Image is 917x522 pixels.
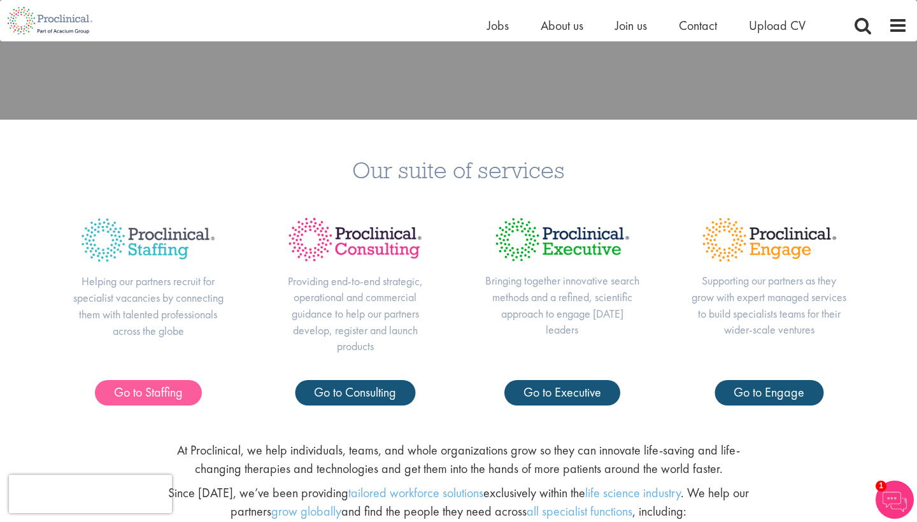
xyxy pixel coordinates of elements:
a: Join us [615,17,647,34]
a: all specialist functions [527,503,632,519]
p: Providing end-to-end strategic, operational and commercial guidance to help our partners develop,... [277,273,433,355]
a: Go to Staffing [95,380,202,406]
img: Proclinical Title [277,207,433,272]
a: Contact [679,17,717,34]
a: Go to Engage [714,380,823,406]
p: Bringing together innovative search methods and a refined, scientific approach to engage [DATE] l... [484,272,640,338]
p: Helping our partners recruit for specialist vacancies by connecting them with talented profession... [70,273,226,339]
span: Go to Staffing [114,384,183,400]
h3: Our suite of services [10,158,907,181]
a: Go to Executive [504,380,620,406]
span: Go to Executive [523,384,601,400]
a: Jobs [487,17,509,34]
p: Since [DATE], we’ve been providing exclusively within the . We help our partners and find the peo... [156,484,761,520]
p: Supporting our partners as they grow with expert managed services to build specialists teams for ... [691,272,847,338]
img: Chatbot [876,481,914,519]
a: Go to Consulting [295,380,415,406]
span: Go to Consulting [314,384,396,400]
span: Go to Engage [734,384,804,400]
a: About us [541,17,583,34]
p: At Proclinical, we help individuals, teams, and whole organizations grow so they can innovate lif... [156,441,761,477]
a: tailored workforce solutions [348,484,483,501]
a: life science industry [585,484,681,501]
img: Proclinical Title [484,207,640,272]
iframe: reCAPTCHA [9,475,172,513]
img: Proclinical Title [70,207,226,273]
a: grow globally [271,503,341,519]
span: 1 [876,481,886,491]
img: Proclinical Title [691,207,847,272]
a: Upload CV [749,17,806,34]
